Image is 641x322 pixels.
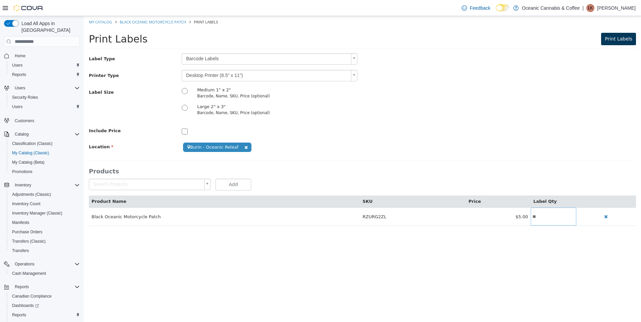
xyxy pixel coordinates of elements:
span: Transfers [9,247,80,255]
th: SKU [276,179,382,191]
span: Users [12,63,22,68]
button: Users [12,84,28,92]
a: Promotions [9,168,35,176]
button: Manifests [7,218,82,227]
span: Transfers (Classic) [9,237,80,245]
span: Operations [15,261,35,267]
span: Label Size [5,74,30,79]
button: My Catalog (Classic) [7,148,82,158]
span: Inventory [12,181,80,189]
button: Transfers [7,246,82,255]
span: Users [15,85,25,91]
span: Security Roles [12,95,38,100]
p: Oceanic Cannabis & Coffee [522,4,580,12]
span: Security Roles [9,93,80,101]
span: Users [12,104,22,109]
button: Print Labels [517,17,552,29]
a: My Catalog (Beta) [9,158,47,166]
button: Reports [7,70,82,79]
span: Feedback [470,5,490,11]
span: Manifests [9,219,80,227]
span: Reports [9,71,80,79]
div: Barcode, Name, SKU, Price (optional) [113,94,258,100]
button: Inventory [12,181,34,189]
a: Search Products [5,163,127,174]
span: Inventory Count [12,201,41,207]
td: RZURG2ZL [276,191,382,210]
div: $5.00 [385,197,444,204]
span: Purchase Orders [9,228,80,236]
a: Manifests [9,219,32,227]
span: Print Labels [521,20,548,25]
th: Product Name [5,179,276,191]
a: My Catalog [5,3,28,8]
a: Barcode Labels [98,37,274,49]
a: Reports [9,311,29,319]
div: Medium 1" x 2" [113,71,258,77]
button: Operations [1,259,82,269]
span: Include Price [5,112,37,117]
span: Transfers (Classic) [12,239,46,244]
span: Customers [15,118,34,124]
button: Transfers (Classic) [7,237,82,246]
span: Cash Management [12,271,46,276]
span: Load All Apps in [GEOGRAPHIC_DATA] [19,20,80,33]
input: Dark Mode [496,4,510,11]
a: Transfers [9,247,32,255]
a: Dashboards [7,301,82,310]
button: My Catalog (Beta) [7,158,82,167]
button: Reports [12,283,32,291]
button: Customers [1,115,82,125]
a: Security Roles [9,93,41,101]
button: Purchase Orders [7,227,82,237]
span: Purchase Orders [12,229,43,235]
span: LK [588,4,593,12]
span: Reports [15,284,29,290]
a: Users [9,103,25,111]
th: Label Qty [447,179,492,191]
a: Classification (Classic) [9,140,55,148]
span: Print Labels [5,17,64,29]
span: Print Labels [110,3,134,8]
span: Classification (Classic) [9,140,80,148]
span: Manifests [12,220,29,225]
a: Feedback [459,1,493,15]
span: Users [12,84,80,92]
span: Operations [12,260,80,268]
span: Cash Management [9,269,80,277]
span: Transfers [12,248,29,253]
span: Classification (Classic) [12,141,53,146]
span: My Catalog (Beta) [12,160,45,165]
p: [PERSON_NAME] [597,4,636,12]
span: Dashboards [9,302,80,310]
span: Burin - Oceanic Releaf [99,127,168,136]
button: Reports [7,310,82,320]
a: Adjustments (Classic) [9,190,54,198]
a: Reports [9,71,29,79]
span: My Catalog (Classic) [9,149,80,157]
th: Price [382,179,447,191]
button: Promotions [7,167,82,176]
button: Catalog [12,130,31,138]
a: Transfers (Classic) [9,237,48,245]
a: Inventory Count [9,200,43,208]
span: Printer Type [5,57,35,62]
button: Inventory [1,180,82,190]
div: Large 2" x 3" [113,87,258,94]
a: Black Oceanic Motorcycle Patch [36,3,102,8]
span: Reports [12,312,26,318]
a: Customers [12,117,37,125]
button: Home [1,51,82,61]
button: Inventory Count [7,199,82,209]
img: Cova [13,5,44,11]
span: Desktop Printer (8.5" x 11") [98,54,265,65]
button: Reports [1,282,82,292]
span: Adjustments (Classic) [9,190,80,198]
span: Dashboards [12,303,39,308]
button: Inventory Manager (Classic) [7,209,82,218]
button: Cash Management [7,269,82,278]
div: Barcode, Name, SKU, Price (optional) [113,77,258,83]
span: Canadian Compliance [12,294,52,299]
span: Reports [12,72,26,77]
